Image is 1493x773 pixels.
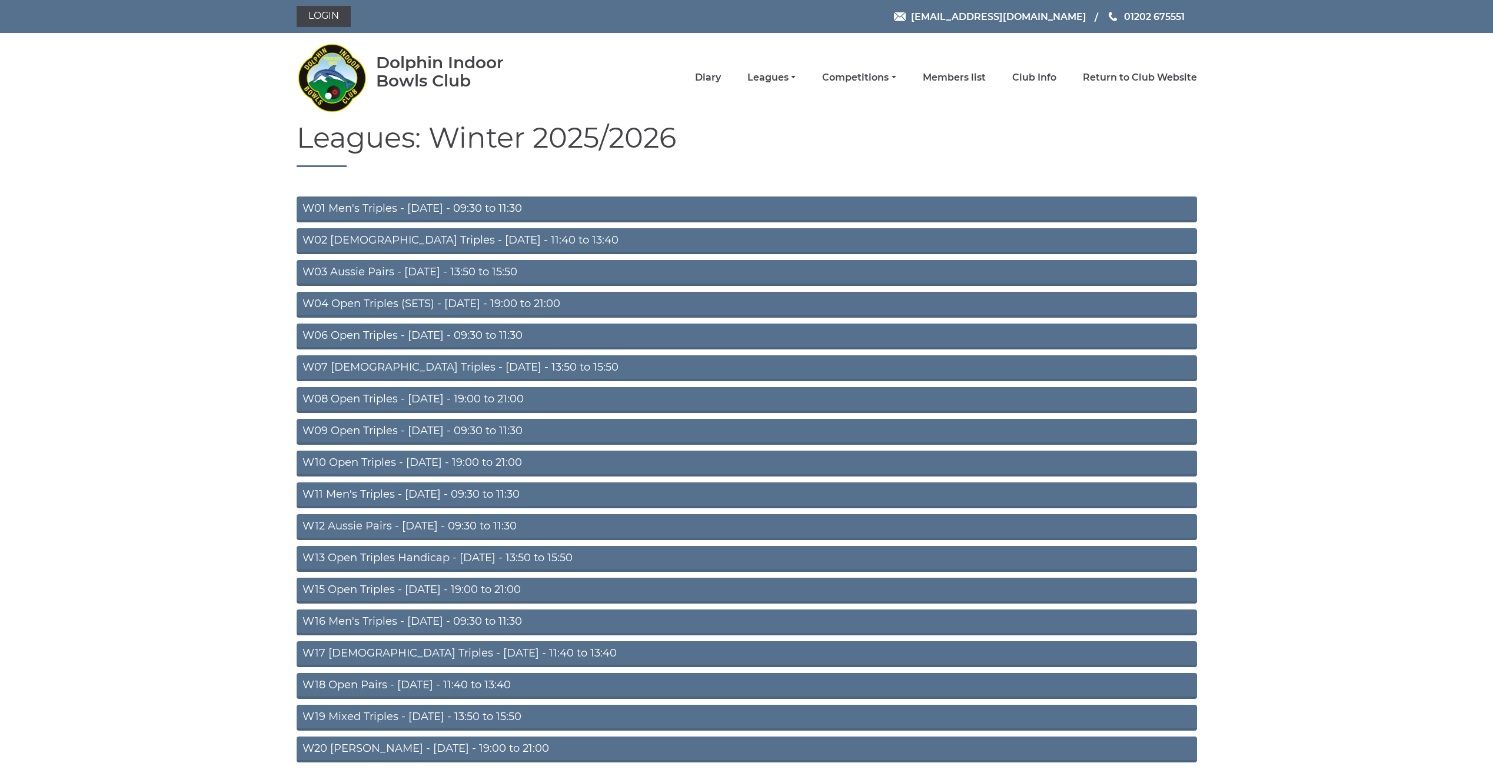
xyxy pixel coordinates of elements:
[297,482,1197,508] a: W11 Men's Triples - [DATE] - 09:30 to 11:30
[297,122,1197,167] h1: Leagues: Winter 2025/2026
[1124,11,1185,22] span: 01202 675551
[894,12,906,21] img: Email
[297,260,1197,286] a: W03 Aussie Pairs - [DATE] - 13:50 to 15:50
[1083,71,1197,84] a: Return to Club Website
[297,578,1197,604] a: W15 Open Triples - [DATE] - 19:00 to 21:00
[1109,12,1117,21] img: Phone us
[1107,9,1185,24] a: Phone us 01202 675551
[1012,71,1056,84] a: Club Info
[822,71,896,84] a: Competitions
[297,196,1197,222] a: W01 Men's Triples - [DATE] - 09:30 to 11:30
[297,36,367,119] img: Dolphin Indoor Bowls Club
[297,705,1197,731] a: W19 Mixed Triples - [DATE] - 13:50 to 15:50
[747,71,796,84] a: Leagues
[297,292,1197,318] a: W04 Open Triples (SETS) - [DATE] - 19:00 to 21:00
[297,609,1197,635] a: W16 Men's Triples - [DATE] - 09:30 to 11:30
[297,546,1197,572] a: W13 Open Triples Handicap - [DATE] - 13:50 to 15:50
[695,71,721,84] a: Diary
[297,355,1197,381] a: W07 [DEMOGRAPHIC_DATA] Triples - [DATE] - 13:50 to 15:50
[297,737,1197,762] a: W20 [PERSON_NAME] - [DATE] - 19:00 to 21:00
[894,9,1086,24] a: Email [EMAIL_ADDRESS][DOMAIN_NAME]
[297,514,1197,540] a: W12 Aussie Pairs - [DATE] - 09:30 to 11:30
[297,387,1197,413] a: W08 Open Triples - [DATE] - 19:00 to 21:00
[297,6,351,27] a: Login
[297,419,1197,445] a: W09 Open Triples - [DATE] - 09:30 to 11:30
[297,324,1197,349] a: W06 Open Triples - [DATE] - 09:30 to 11:30
[297,228,1197,254] a: W02 [DEMOGRAPHIC_DATA] Triples - [DATE] - 11:40 to 13:40
[297,641,1197,667] a: W17 [DEMOGRAPHIC_DATA] Triples - [DATE] - 11:40 to 13:40
[923,71,986,84] a: Members list
[297,451,1197,477] a: W10 Open Triples - [DATE] - 19:00 to 21:00
[911,11,1086,22] span: [EMAIL_ADDRESS][DOMAIN_NAME]
[297,673,1197,699] a: W18 Open Pairs - [DATE] - 11:40 to 13:40
[376,54,541,90] div: Dolphin Indoor Bowls Club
